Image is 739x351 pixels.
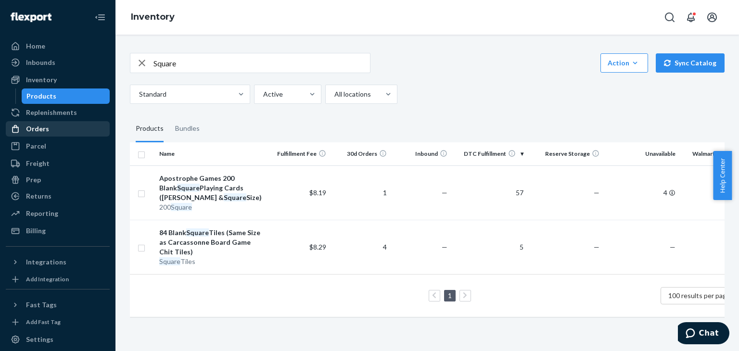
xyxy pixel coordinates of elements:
a: Inventory [6,72,110,88]
a: Replenishments [6,105,110,120]
span: — [670,243,675,251]
td: 4 [330,220,391,274]
div: 84 Blank Tiles (Same Size as Carcassonne Board Game Chit Tiles) [159,228,266,257]
span: — [442,188,447,197]
a: Inbounds [6,55,110,70]
div: Parcel [26,141,46,151]
span: — [594,243,599,251]
th: DTC Fulfillment [451,142,527,165]
a: Add Fast Tag [6,316,110,328]
button: Open account menu [702,8,722,27]
a: Orders [6,121,110,137]
span: — [442,243,447,251]
span: 100 results per page [668,291,730,300]
div: Freight [26,159,50,168]
div: Add Fast Tag [26,318,61,326]
th: Inbound [391,142,451,165]
input: Active [262,89,263,99]
th: Fulfillment Fee [269,142,330,165]
button: Sync Catalog [656,53,725,73]
div: Tiles [159,257,266,266]
a: Reporting [6,206,110,221]
div: Inbounds [26,58,55,67]
td: 1 [330,165,391,220]
td: 57 [451,165,527,220]
em: Square [177,184,200,192]
em: Square [171,203,192,211]
a: Billing [6,223,110,238]
a: Settings [6,332,110,347]
div: Apostrophe Games 200 Blank Playing Cards ([PERSON_NAME] & Size) [159,174,266,202]
div: Orders [26,124,49,134]
div: Action [608,58,641,68]
span: $8.29 [309,243,326,251]
button: Action [600,53,648,73]
ol: breadcrumbs [123,3,182,31]
td: 4 [603,165,679,220]
th: Unavailable [603,142,679,165]
div: Prep [26,175,41,185]
div: Returns [26,191,51,201]
th: Reserve Storage [527,142,603,165]
span: — [594,188,599,197]
a: Products [22,88,110,104]
button: Help Center [713,151,732,200]
div: 200 [159,202,266,212]
div: Integrations [26,257,66,267]
a: Prep [6,172,110,188]
div: Billing [26,226,46,236]
td: 5 [451,220,527,274]
a: Inventory [131,12,175,22]
th: Name [155,142,269,165]
div: Home [26,41,45,51]
div: Products [136,115,164,142]
a: Page 1 is your current page [446,291,454,300]
button: Integrations [6,254,110,270]
button: Open notifications [681,8,701,27]
div: Reporting [26,209,58,218]
div: Settings [26,335,53,344]
th: 30d Orders [330,142,391,165]
button: Open Search Box [660,8,679,27]
div: Inventory [26,75,57,85]
a: Freight [6,156,110,171]
div: Products [26,91,56,101]
div: Fast Tags [26,300,57,310]
div: Bundles [175,115,200,142]
button: Fast Tags [6,297,110,313]
a: Add Integration [6,274,110,285]
iframe: Opens a widget where you can chat to one of our agents [678,322,729,346]
em: Square [159,257,180,265]
img: Flexport logo [11,13,51,22]
input: Search inventory by name or sku [153,53,370,73]
span: $8.19 [309,188,326,197]
div: Add Integration [26,275,69,283]
em: Square [224,193,246,201]
div: Replenishments [26,108,77,117]
a: Home [6,38,110,54]
input: Standard [138,89,139,99]
button: Close Navigation [90,8,110,27]
a: Returns [6,188,110,204]
a: Parcel [6,138,110,154]
em: Square [186,228,209,237]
